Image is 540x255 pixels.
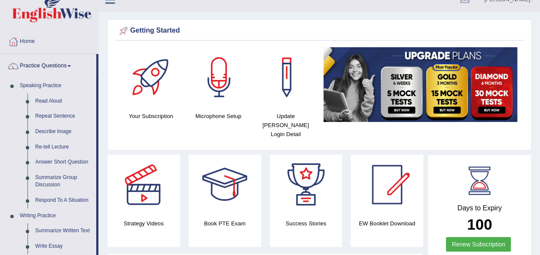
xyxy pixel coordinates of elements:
[107,219,180,228] h4: Strategy Videos
[437,204,522,212] h4: Days to Expiry
[31,223,96,239] a: Summarize Written Text
[0,54,96,76] a: Practice Questions
[31,155,96,170] a: Answer Short Question
[467,216,492,233] b: 100
[0,30,98,51] a: Home
[16,208,96,224] a: Writing Practice
[31,94,96,109] a: Read Aloud
[189,219,261,228] h4: Book PTE Exam
[31,239,96,254] a: Write Essay
[122,112,180,121] h4: Your Subscription
[31,124,96,140] a: Describe Image
[117,24,522,37] div: Getting Started
[31,170,96,193] a: Summarize Group Discussion
[270,219,342,228] h4: Success Stories
[31,140,96,155] a: Re-tell Lecture
[31,109,96,124] a: Repeat Sentence
[16,78,96,94] a: Speaking Practice
[351,219,423,228] h4: EW Booklet Download
[256,112,315,139] h4: Update [PERSON_NAME] Login Detail
[323,47,517,122] img: small5.jpg
[189,112,248,121] h4: Microphone Setup
[31,193,96,208] a: Respond To A Situation
[446,237,511,252] a: Renew Subscription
